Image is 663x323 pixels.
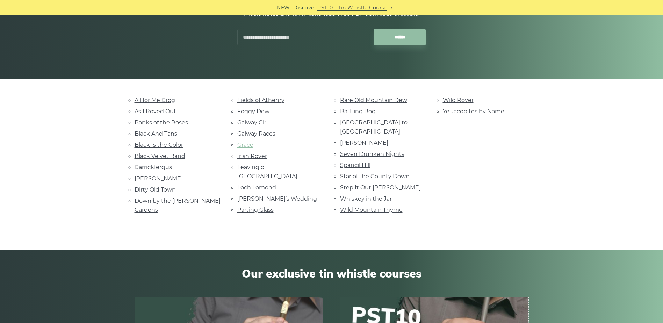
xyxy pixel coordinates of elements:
a: Spancil Hill [340,162,370,168]
a: Irish Rover [237,153,267,159]
span: Discover [293,4,316,12]
a: Seven Drunken Nights [340,151,404,157]
a: Wild Rover [443,97,474,103]
a: Black And Tans [135,130,177,137]
a: Foggy Dew [237,108,269,115]
a: Step It Out [PERSON_NAME] [340,184,421,191]
a: Dirty Old Town [135,186,176,193]
a: Rare Old Mountain Dew [340,97,407,103]
a: Leaving of [GEOGRAPHIC_DATA] [237,164,297,180]
a: Galway Girl [237,119,268,126]
a: Banks of the Roses [135,119,188,126]
a: [PERSON_NAME] [135,175,183,182]
a: Carrickfergus [135,164,172,171]
a: As I Roved Out [135,108,176,115]
span: Our exclusive tin whistle courses [135,267,529,280]
a: Whiskey in the Jar [340,195,392,202]
a: Parting Glass [237,207,274,213]
a: [PERSON_NAME] [340,139,388,146]
a: Down by the [PERSON_NAME] Gardens [135,198,221,213]
a: Loch Lomond [237,184,276,191]
a: Rattling Bog [340,108,376,115]
a: [PERSON_NAME]’s Wedding [237,195,317,202]
span: NEW: [277,4,291,12]
a: Ye Jacobites by Name [443,108,504,115]
a: Black Velvet Band [135,153,185,159]
a: [GEOGRAPHIC_DATA] to [GEOGRAPHIC_DATA] [340,119,408,135]
a: Star of the County Down [340,173,410,180]
a: All for Me Grog [135,97,175,103]
a: Galway Races [237,130,275,137]
a: Grace [237,142,253,148]
a: Black Is the Color [135,142,183,148]
a: Fields of Athenry [237,97,284,103]
a: PST10 - Tin Whistle Course [317,4,387,12]
a: Wild Mountain Thyme [340,207,403,213]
